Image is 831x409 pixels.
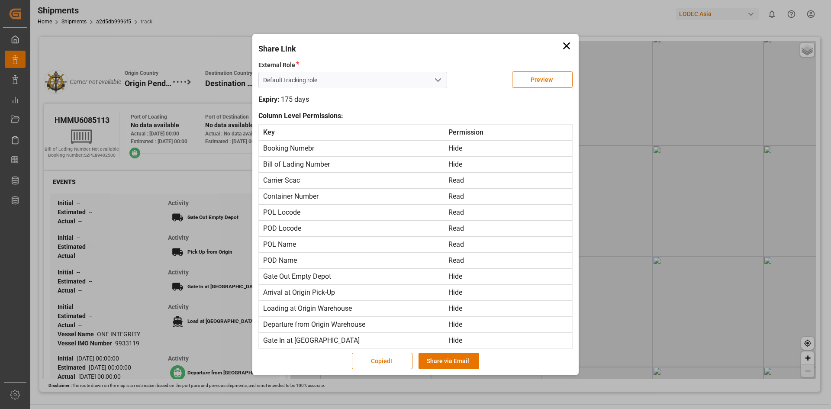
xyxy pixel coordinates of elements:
[448,335,572,346] div: Hide
[448,159,572,170] div: Hide
[263,223,449,234] div: POD Locode
[448,319,572,330] div: Hide
[258,59,300,70] label: External Role
[352,353,412,369] button: Copied!
[263,191,449,202] div: Container Number
[258,40,573,55] h1: Share Link
[258,72,447,88] input: Type to search/select
[448,175,572,186] div: Read
[448,255,572,266] div: Read
[263,175,449,186] div: Carrier Scac
[448,271,572,282] div: Hide
[280,94,309,105] div: 175 days
[431,74,444,87] button: open menu
[448,239,572,250] div: Read
[263,271,449,282] div: Gate Out Empty Depot
[512,71,573,88] button: Preview
[263,127,449,138] div: Key
[263,319,449,330] div: Departure from Origin Warehouse
[263,335,449,346] div: Gate In at [GEOGRAPHIC_DATA]
[448,143,572,154] div: Hide
[448,207,572,218] div: Read
[263,159,449,170] div: Bill of Lading Number
[263,143,449,154] div: Booking Numebr
[263,207,449,218] div: POL Locode
[448,303,572,314] div: Hide
[258,111,343,121] span: Column Level Permissions:
[448,223,572,234] div: Read
[263,255,449,266] div: POD Name
[263,303,449,314] div: Loading at Origin Warehouse
[258,94,280,105] div: Expiry:
[448,287,572,298] div: Hide
[263,239,449,250] div: POL Name
[419,353,479,369] button: Share via Email
[448,191,572,202] div: Read
[263,287,449,298] div: Arrival at Origin Pick-Up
